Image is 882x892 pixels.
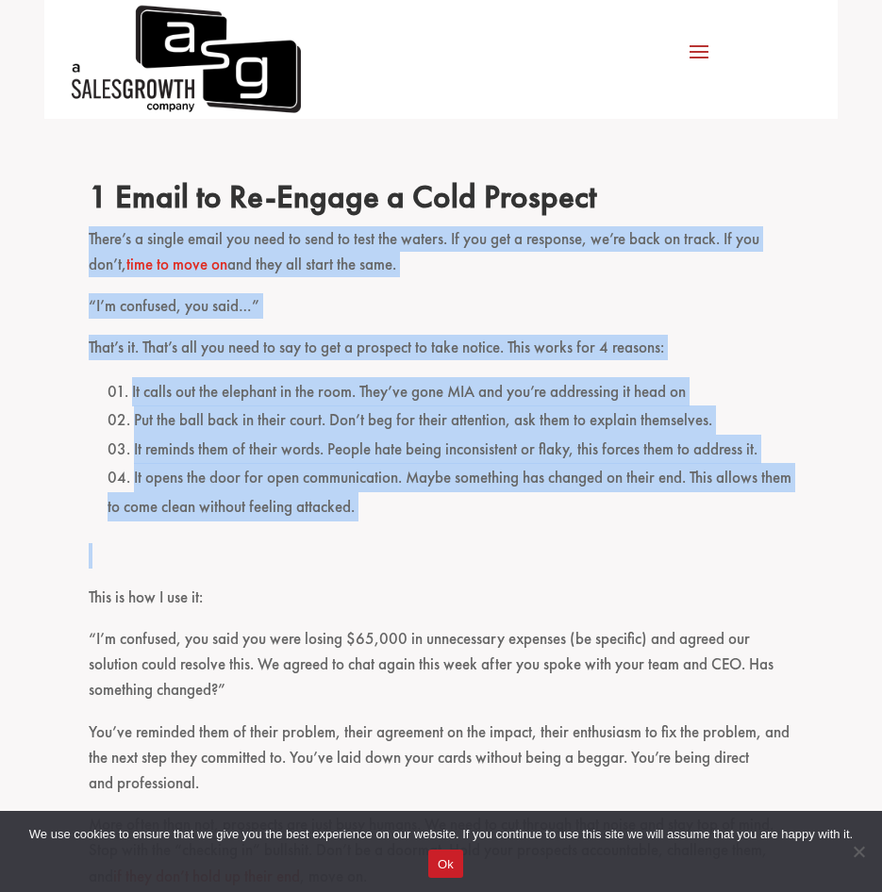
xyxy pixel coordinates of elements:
h2: 1 Email to Re-Engage a Cold Prospect [89,177,794,226]
p: That’s it. That’s all you need to say to get a prospect to take notice. This works for 4 reasons: [89,335,794,376]
p: This is how I use it: [89,585,794,626]
li: It calls out the elephant in the room. They’ve gone MIA and you’re addressing it head on [108,377,794,406]
p: “I’m confused, you said you were losing $65,000 in unnecessary expenses (be specific) and agreed ... [89,626,794,719]
a: time to move on [126,254,227,274]
button: Ok [428,850,463,878]
li: It opens the door for open communication. Maybe something has changed on their end. This allows t... [108,463,794,520]
span: No [849,842,868,861]
p: “I’m confused, you said…” [89,293,794,335]
p: There’s a single email you need to send to test the waters. If you get a response, we’re back on ... [89,226,794,293]
li: Put the ball back in their court. Don’t beg for their attention, ask them to explain themselves. [108,405,794,435]
li: It reminds them of their words. People hate being inconsistent or flaky, this forces them to addr... [108,435,794,464]
span: We use cookies to ensure that we give you the best experience on our website. If you continue to ... [29,825,853,844]
p: You’ve reminded them of their problem, their agreement on the impact, their enthusiasm to fix the... [89,719,794,813]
